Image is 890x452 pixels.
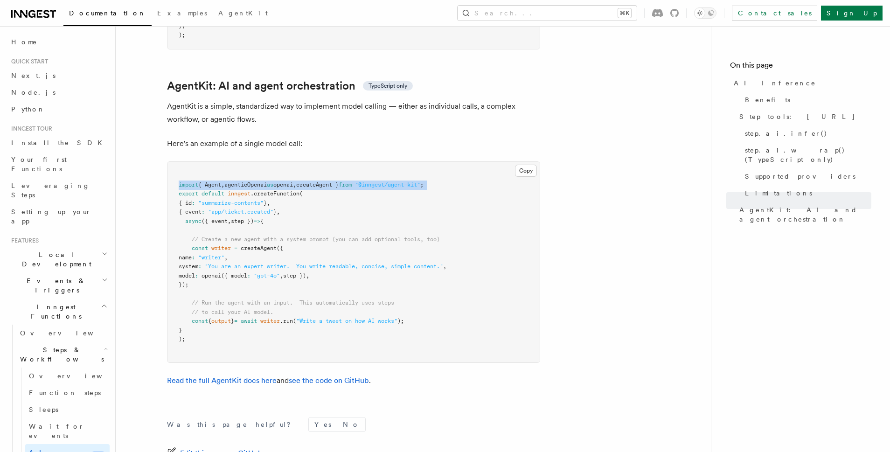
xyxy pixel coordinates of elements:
[25,384,110,401] a: Function steps
[202,272,221,279] span: openai
[289,376,369,385] a: see the code on GitHub
[167,374,540,387] p: and .
[745,188,812,198] span: Limitations
[296,181,339,188] span: createAgent }
[167,137,540,150] p: Here's an example of a single model call:
[11,105,45,113] span: Python
[179,190,198,197] span: export
[179,181,198,188] span: import
[7,101,110,118] a: Python
[264,200,267,206] span: }
[7,203,110,229] a: Setting up your app
[192,245,208,251] span: const
[7,58,48,65] span: Quick start
[179,32,185,38] span: );
[397,318,404,324] span: );
[745,146,871,164] span: step.ai.wrap() (TypeScript only)
[7,299,110,325] button: Inngest Functions
[192,236,440,243] span: // Create a new agent with a system prompt (you can add optional tools, too)
[745,172,855,181] span: Supported providers
[309,417,337,431] button: Yes
[730,60,871,75] h4: On this page
[443,263,446,270] span: ,
[254,218,260,224] span: =>
[224,254,228,261] span: ,
[208,318,211,324] span: {
[213,3,273,25] a: AgentKit
[260,218,264,224] span: {
[339,181,352,188] span: from
[179,209,202,215] span: { event
[179,327,182,334] span: }
[306,272,309,279] span: ,
[25,368,110,384] a: Overview
[179,336,185,342] span: );
[11,156,67,173] span: Your first Functions
[29,389,101,396] span: Function steps
[211,245,231,251] span: writer
[293,318,296,324] span: (
[205,263,443,270] span: "You are an expert writer. You write readable, concise, simple content."
[11,182,90,199] span: Leveraging Steps
[250,190,299,197] span: .createFunction
[7,272,110,299] button: Events & Triggers
[273,209,277,215] span: }
[741,125,871,142] a: step.ai.infer()
[741,91,871,108] a: Benefits
[16,325,110,341] a: Overview
[7,177,110,203] a: Leveraging Steps
[167,100,540,126] p: AgentKit is a simple, standardized way to implement model calling — either as individual calls, a...
[277,245,283,251] span: ({
[293,181,296,188] span: ,
[732,6,817,21] a: Contact sales
[273,181,293,188] span: openai
[299,190,303,197] span: (
[63,3,152,26] a: Documentation
[7,276,102,295] span: Events & Triggers
[283,272,306,279] span: step })
[337,417,365,431] button: No
[7,246,110,272] button: Local Development
[7,34,110,50] a: Home
[234,318,237,324] span: =
[20,329,116,337] span: Overview
[198,181,221,188] span: { Agent
[69,9,146,17] span: Documentation
[267,200,270,206] span: ,
[458,6,637,21] button: Search...⌘K
[420,181,424,188] span: ;
[741,168,871,185] a: Supported providers
[218,9,268,17] span: AgentKit
[198,263,202,270] span: :
[745,129,827,138] span: step.ai.infer()
[228,190,250,197] span: inngest
[739,205,871,224] span: AgentKit: AI and agent orchestration
[7,125,52,132] span: Inngest tour
[821,6,883,21] a: Sign Up
[277,209,280,215] span: ,
[179,263,198,270] span: system
[185,218,202,224] span: async
[7,237,39,244] span: Features
[734,78,816,88] span: AI Inference
[280,272,283,279] span: ,
[11,37,37,47] span: Home
[179,281,188,288] span: });
[241,245,277,251] span: createAgent
[296,318,397,324] span: "Write a tweet on how AI works"
[25,401,110,418] a: Sleeps
[179,272,195,279] span: model
[267,181,273,188] span: as
[260,318,280,324] span: writer
[231,218,254,224] span: step })
[192,299,394,306] span: // Run the agent with an input. This automatically uses steps
[7,134,110,151] a: Install the SDK
[167,420,297,429] p: Was this page helpful?
[11,72,56,79] span: Next.js
[280,318,293,324] span: .run
[195,272,198,279] span: :
[167,376,277,385] a: Read the full AgentKit docs here
[167,79,413,92] a: AgentKit: AI and agent orchestrationTypeScript only
[7,151,110,177] a: Your first Functions
[224,181,267,188] span: agenticOpenai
